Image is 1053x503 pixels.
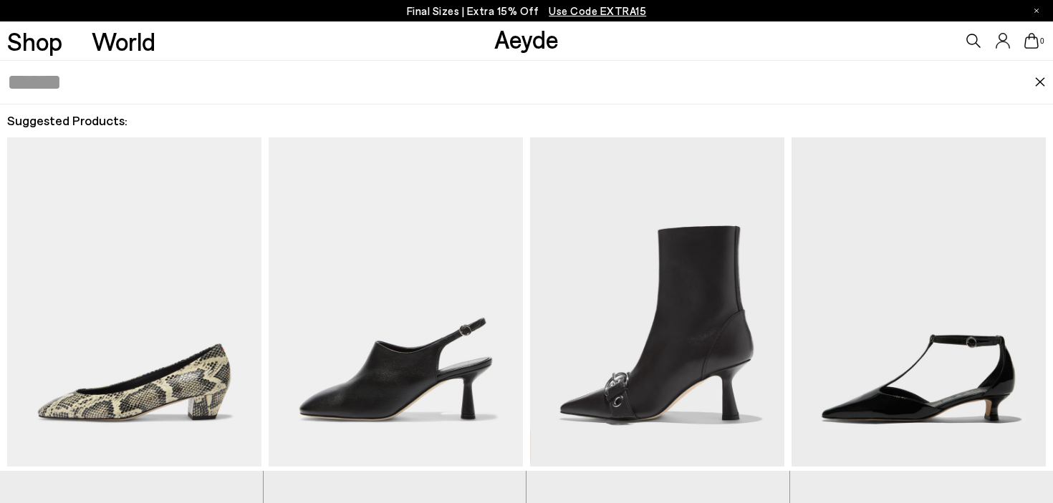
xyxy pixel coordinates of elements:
[407,2,647,20] p: Final Sizes | Extra 15% Off
[494,24,559,54] a: Aeyde
[7,112,1046,130] h2: Suggested Products:
[549,4,646,17] span: Navigate to /collections/ss25-final-sizes
[792,137,1046,467] img: Descriptive text
[92,29,155,54] a: World
[1039,37,1046,45] span: 0
[1034,77,1046,87] img: close.svg
[1024,33,1039,49] a: 0
[7,29,62,54] a: Shop
[530,137,784,467] img: Descriptive text
[269,137,523,467] img: Descriptive text
[7,137,261,467] img: Descriptive text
